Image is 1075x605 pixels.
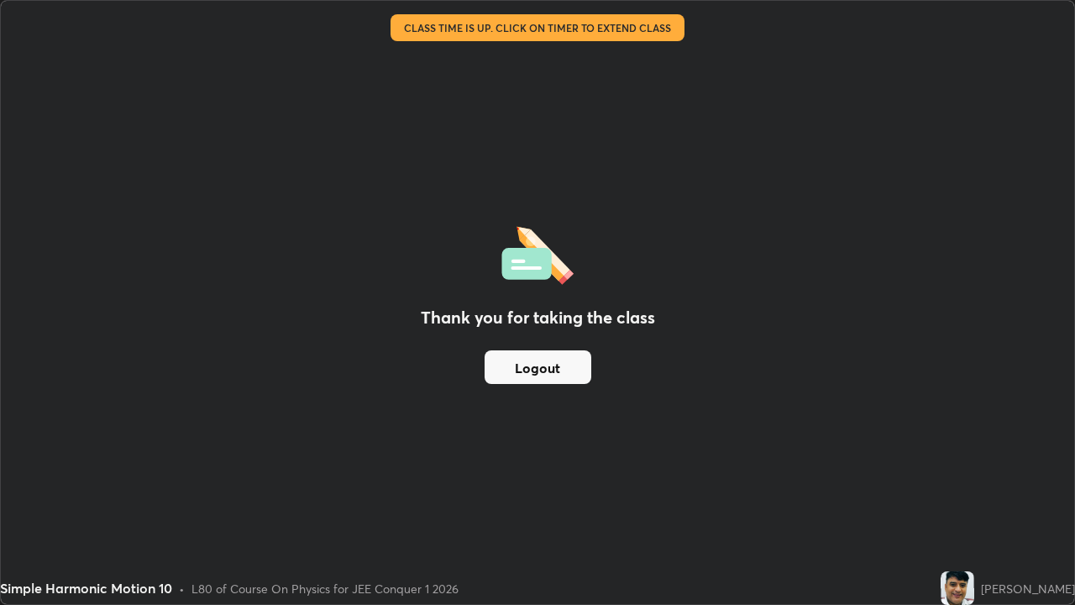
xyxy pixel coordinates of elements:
img: offlineFeedback.1438e8b3.svg [501,221,574,285]
div: • [179,580,185,597]
div: [PERSON_NAME] [981,580,1075,597]
h2: Thank you for taking the class [421,305,655,330]
div: L80 of Course On Physics for JEE Conquer 1 2026 [191,580,459,597]
button: Logout [485,350,591,384]
img: 73d9ada1c36b40ac94577590039f5e87.jpg [941,571,974,605]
